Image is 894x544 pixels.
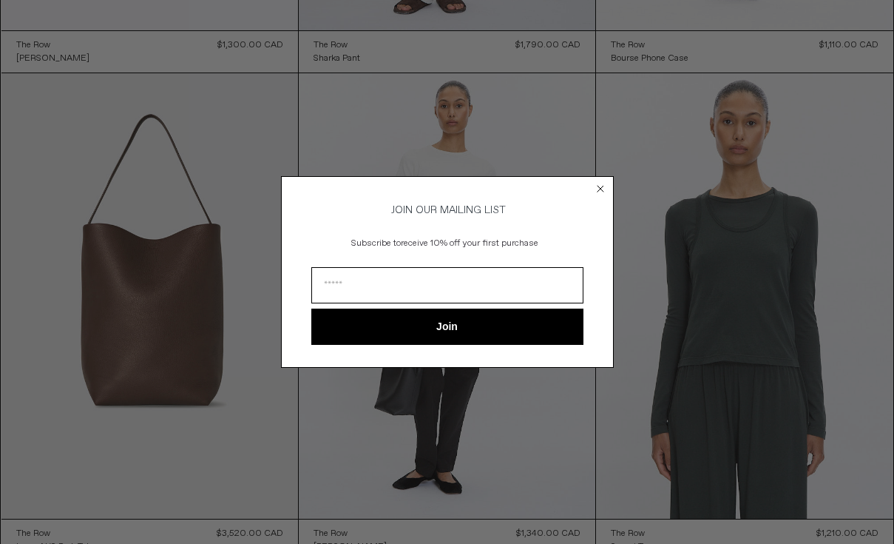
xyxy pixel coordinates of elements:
[389,204,506,217] span: JOIN OUR MAILING LIST
[351,238,401,249] span: Subscribe to
[311,309,583,345] button: Join
[593,181,608,196] button: Close dialog
[401,238,538,249] span: receive 10% off your first purchase
[311,267,583,303] input: Email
